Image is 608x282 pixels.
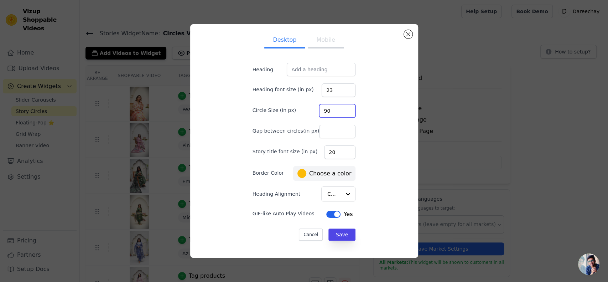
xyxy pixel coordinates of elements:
input: Add a heading [287,63,355,76]
span: Yes [343,210,353,219]
label: Border Color [253,169,284,176]
button: Desktop [264,33,305,48]
label: Heading Alignment [253,190,302,198]
button: Mobile [308,33,343,48]
button: Close modal [404,30,412,39]
label: Choose a color [297,169,351,178]
button: Cancel [299,229,323,241]
label: Story title font size (in px) [253,148,317,155]
label: GIF-like Auto Play Videos [253,210,315,217]
label: Circle Size (in px) [253,107,296,114]
label: Heading [253,66,287,73]
button: Save [328,229,355,241]
div: Open chat [578,253,599,275]
label: Heading font size (in px) [253,86,314,93]
label: Gap between circles(in px) [253,127,319,134]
